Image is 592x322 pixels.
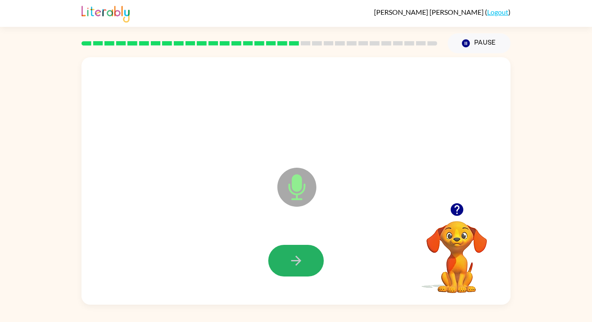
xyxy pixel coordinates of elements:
span: [PERSON_NAME] [PERSON_NAME] [374,8,485,16]
video: Your browser must support playing .mp4 files to use Literably. Please try using another browser. [413,208,500,294]
img: Literably [81,3,130,23]
a: Logout [487,8,508,16]
button: Pause [448,33,511,53]
div: ( ) [374,8,511,16]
